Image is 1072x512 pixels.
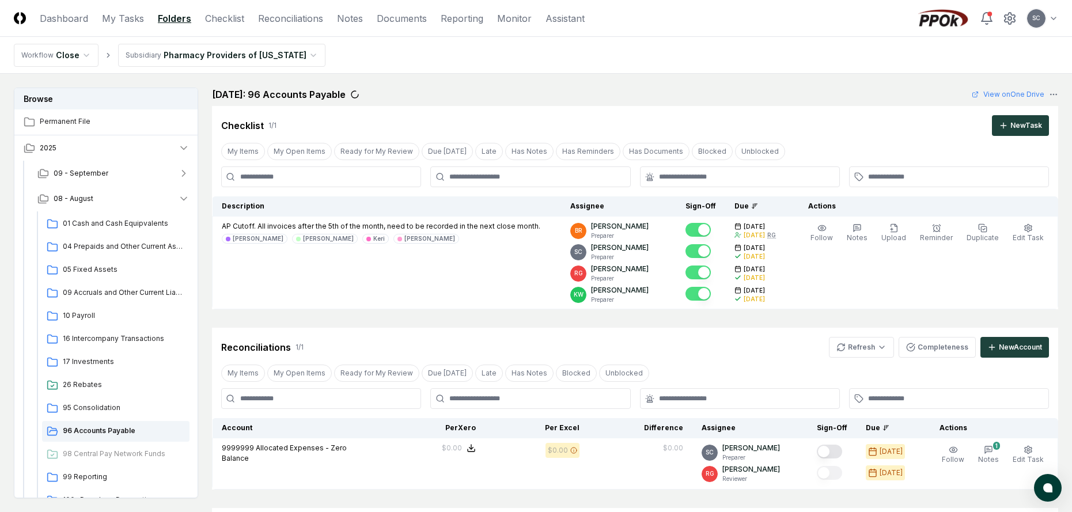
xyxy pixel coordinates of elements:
[722,443,780,453] p: [PERSON_NAME]
[1034,474,1062,502] button: atlas-launcher
[976,443,1001,467] button: 1Notes
[63,426,185,436] span: 96 Accounts Payable
[808,221,835,245] button: Follow
[685,223,711,237] button: Mark complete
[337,12,363,25] a: Notes
[212,88,346,101] h2: [DATE]: 96 Accounts Payable
[40,116,190,127] span: Permanent File
[1032,14,1040,22] span: SC
[63,495,185,505] span: 100 -Pre-close Preparation
[1010,120,1042,131] div: New Task
[967,233,999,242] span: Duplicate
[441,12,483,25] a: Reporting
[589,418,692,438] th: Difference
[1013,455,1044,464] span: Edit Task
[722,464,780,475] p: [PERSON_NAME]
[442,443,476,453] button: $0.00
[233,234,283,243] div: [PERSON_NAME]
[205,12,244,25] a: Checklist
[42,306,190,327] a: 10 Payroll
[920,233,953,242] span: Reminder
[63,380,185,390] span: 26 Rebates
[268,120,276,131] div: 1 / 1
[42,490,190,511] a: 100 -Pre-close Preparation
[744,295,765,304] div: [DATE]
[744,231,765,240] div: [DATE]
[63,472,185,482] span: 99 Reporting
[54,168,108,179] span: 09 - September
[829,337,894,358] button: Refresh
[591,264,649,274] p: [PERSON_NAME]
[744,274,765,282] div: [DATE]
[918,221,955,245] button: Reminder
[692,418,808,438] th: Assignee
[28,161,199,186] button: 09 - September
[880,446,903,457] div: [DATE]
[808,418,857,438] th: Sign-Off
[940,443,967,467] button: Follow
[381,418,485,438] th: Per Xero
[685,244,711,258] button: Mark complete
[1013,233,1044,242] span: Edit Task
[42,375,190,396] a: 26 Rebates
[42,352,190,373] a: 17 Investments
[63,218,185,229] span: 01 Cash and Cash Equipvalents
[221,143,265,160] button: My Items
[574,269,583,278] span: RG
[505,143,554,160] button: Has Notes
[28,186,199,211] button: 08 - August
[42,260,190,280] a: 05 Fixed Assets
[744,265,765,274] span: [DATE]
[706,448,714,457] span: SC
[722,475,780,483] p: Reviewer
[1010,221,1046,245] button: Edit Task
[258,12,323,25] a: Reconciliations
[930,423,1049,433] div: Actions
[817,466,842,480] button: Mark complete
[63,356,185,367] span: 17 Investments
[422,365,473,382] button: Due Today
[942,455,964,464] span: Follow
[744,244,765,252] span: [DATE]
[404,234,455,243] div: [PERSON_NAME]
[42,467,190,488] a: 99 Reporting
[14,44,325,67] nav: breadcrumb
[126,50,161,60] div: Subsidiary
[42,329,190,350] a: 16 Intercompany Transactions
[21,50,54,60] div: Workflow
[744,222,765,231] span: [DATE]
[42,214,190,234] a: 01 Cash and Cash Equipvalents
[574,290,584,299] span: KW
[1010,443,1046,467] button: Edit Task
[546,12,585,25] a: Assistant
[497,12,532,25] a: Monitor
[442,443,462,453] div: $0.00
[866,423,912,433] div: Due
[63,310,185,321] span: 10 Payroll
[767,231,776,240] div: RG
[591,221,649,232] p: [PERSON_NAME]
[799,201,1049,211] div: Actions
[63,241,185,252] span: 04 Prepaids and Other Current Assets
[42,444,190,465] a: 98 Central Pay Network Funds
[485,418,589,438] th: Per Excel
[475,365,503,382] button: Late
[899,337,976,358] button: Completeness
[102,12,144,25] a: My Tasks
[879,221,908,245] button: Upload
[222,443,347,462] span: Allocated Expenses - Zero Balance
[548,445,568,456] div: $0.00
[574,248,582,256] span: SC
[334,365,419,382] button: Ready for My Review
[221,119,264,132] div: Checklist
[14,12,26,24] img: Logo
[676,196,725,217] th: Sign-Off
[575,226,582,235] span: BR
[692,143,733,160] button: Blocked
[993,442,1000,450] div: 1
[63,287,185,298] span: 09 Accruals and Other Current Liabilities
[735,143,785,160] button: Unblocked
[377,12,427,25] a: Documents
[915,9,971,28] img: PPOk logo
[40,12,88,25] a: Dashboard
